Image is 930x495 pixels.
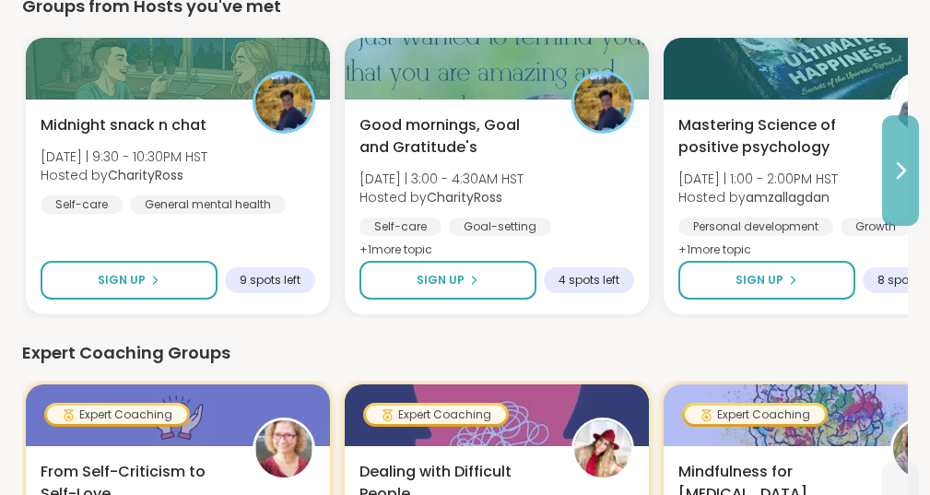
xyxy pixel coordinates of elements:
[574,420,631,477] img: CLove
[746,188,830,206] b: amzallagdan
[678,170,838,188] span: [DATE] | 1:00 - 2:00PM HST
[359,114,551,159] span: Good mornings, Goal and Gratitude's
[255,420,312,477] img: Fausta
[678,114,870,159] span: Mastering Science of positive psychology
[41,195,123,214] div: Self-care
[47,406,187,424] div: Expert Coaching
[41,261,218,300] button: Sign Up
[678,188,838,206] span: Hosted by
[359,170,524,188] span: [DATE] | 3:00 - 4:30AM HST
[678,261,855,300] button: Sign Up
[574,74,631,131] img: CharityRoss
[240,273,300,288] span: 9 spots left
[22,340,908,366] div: Expert Coaching Groups
[130,195,286,214] div: General mental health
[108,166,183,184] b: CharityRoss
[736,272,783,289] span: Sign Up
[359,261,536,300] button: Sign Up
[678,218,833,236] div: Personal development
[366,406,506,424] div: Expert Coaching
[449,218,551,236] div: Goal-setting
[417,272,465,289] span: Sign Up
[359,188,524,206] span: Hosted by
[841,218,911,236] div: Growth
[41,147,207,166] span: [DATE] | 9:30 - 10:30PM HST
[685,406,825,424] div: Expert Coaching
[427,188,502,206] b: CharityRoss
[41,166,207,184] span: Hosted by
[359,218,441,236] div: Self-care
[41,114,206,136] span: Midnight snack n chat
[559,273,619,288] span: 4 spots left
[255,74,312,131] img: CharityRoss
[98,272,146,289] span: Sign Up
